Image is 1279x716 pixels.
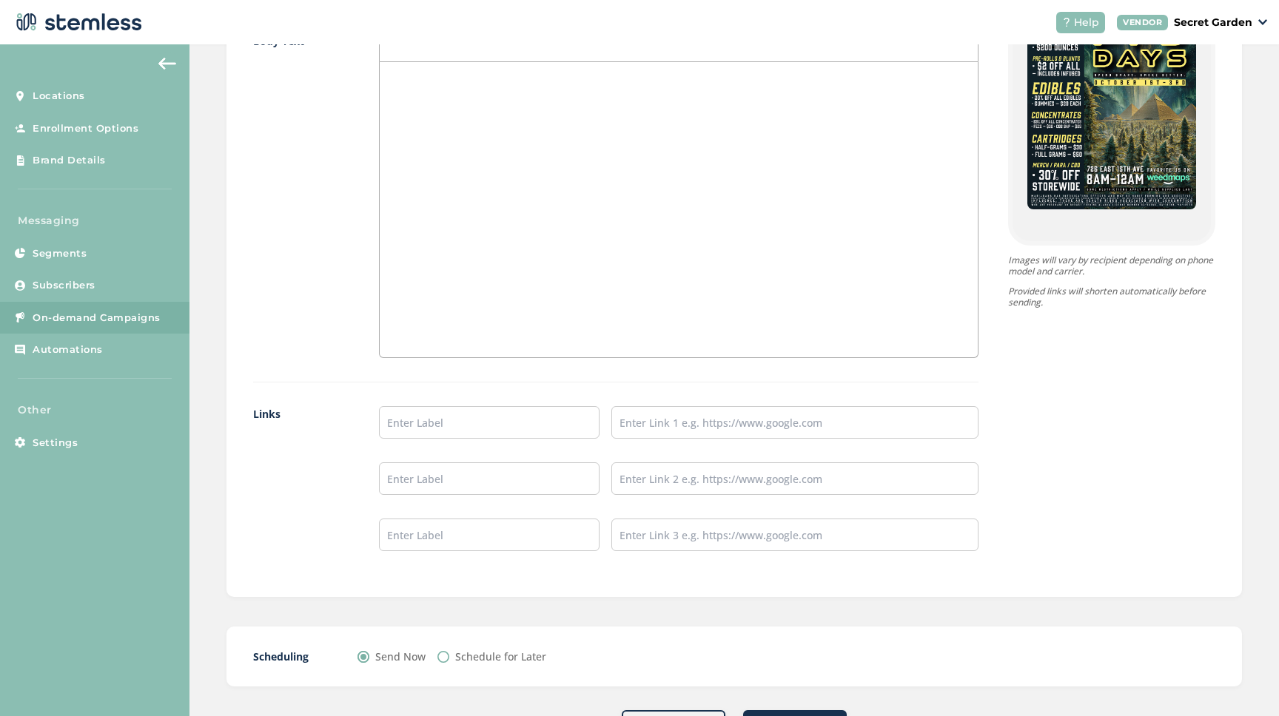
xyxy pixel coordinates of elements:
[33,436,78,450] span: Settings
[1008,254,1215,277] p: Images will vary by recipient depending on phone model and carrier.
[33,311,161,325] span: On-demand Campaigns
[379,406,600,439] input: Enter Label
[611,519,978,551] input: Enter Link 3 e.g. https://www.google.com
[379,462,600,495] input: Enter Label
[1117,15,1168,30] div: VENDOR
[1074,15,1099,30] span: Help
[12,7,142,37] img: logo-dark-0685b13c.svg
[1062,18,1071,27] img: icon-help-white-03924b79.svg
[33,153,106,168] span: Brand Details
[1205,645,1279,716] iframe: Chat Widget
[611,462,978,495] input: Enter Link 2 e.g. https://www.google.com
[1258,19,1267,25] img: icon_down-arrow-small-66adaf34.svg
[375,649,426,664] label: Send Now
[455,649,546,664] label: Schedule for Later
[33,342,103,357] span: Automations
[253,33,349,358] label: Body Text
[33,89,85,104] span: Locations
[33,121,138,136] span: Enrollment Options
[379,519,600,551] input: Enter Label
[33,278,95,293] span: Subscribers
[253,649,328,664] label: Scheduling
[611,406,978,439] input: Enter Link 1 e.g. https://www.google.com
[1008,286,1215,308] p: Provided links will shorten automatically before sending.
[253,406,349,575] label: Links
[158,58,176,70] img: icon-arrow-back-accent-c549486e.svg
[33,246,87,261] span: Segments
[1174,15,1252,30] p: Secret Garden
